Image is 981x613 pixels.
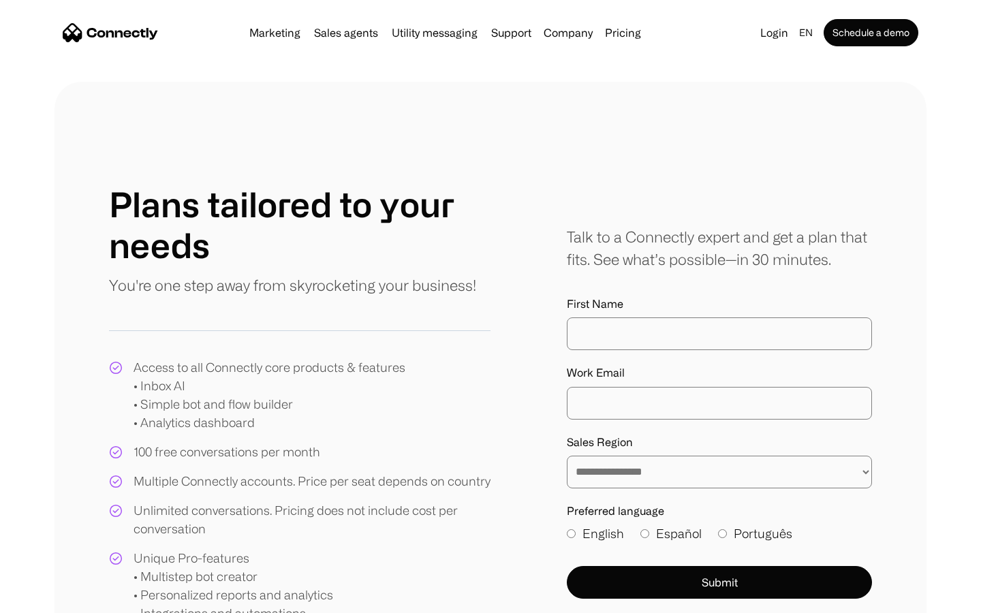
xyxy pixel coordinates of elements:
div: en [799,23,813,42]
a: Schedule a demo [824,19,918,46]
label: Sales Region [567,436,872,449]
button: Submit [567,566,872,599]
p: You're one step away from skyrocketing your business! [109,274,476,296]
label: Preferred language [567,505,872,518]
h1: Plans tailored to your needs [109,184,490,266]
label: First Name [567,298,872,311]
ul: Language list [27,589,82,608]
div: 100 free conversations per month [134,443,320,461]
div: Unlimited conversations. Pricing does not include cost per conversation [134,501,490,538]
a: Marketing [244,27,306,38]
div: Multiple Connectly accounts. Price per seat depends on country [134,472,490,490]
div: Access to all Connectly core products & features • Inbox AI • Simple bot and flow builder • Analy... [134,358,405,432]
label: Español [640,524,702,543]
input: English [567,529,576,538]
a: Support [486,27,537,38]
aside: Language selected: English [14,588,82,608]
input: Español [640,529,649,538]
label: Work Email [567,366,872,379]
a: Login [755,23,794,42]
a: Pricing [599,27,647,38]
label: English [567,524,624,543]
label: Português [718,524,792,543]
input: Português [718,529,727,538]
div: Company [544,23,593,42]
div: Talk to a Connectly expert and get a plan that fits. See what’s possible—in 30 minutes. [567,225,872,270]
a: Sales agents [309,27,384,38]
a: Utility messaging [386,27,483,38]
